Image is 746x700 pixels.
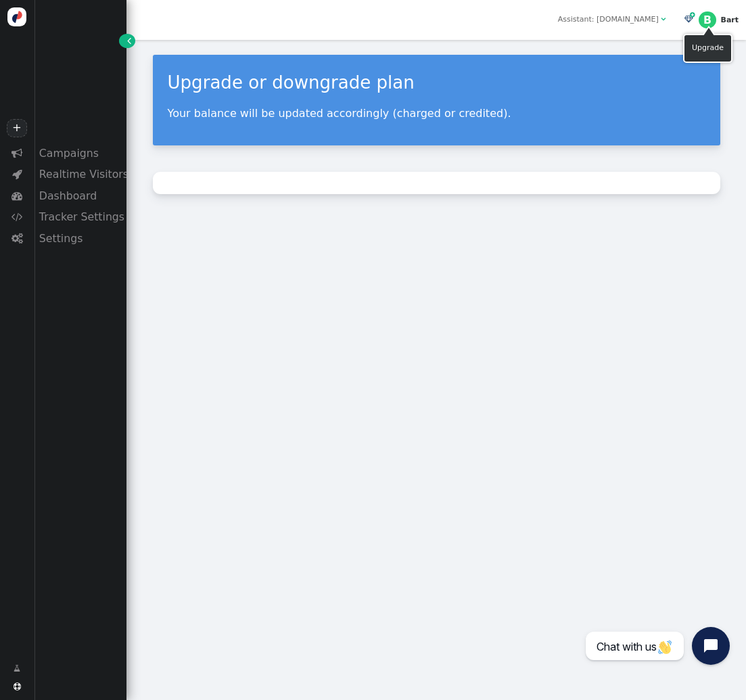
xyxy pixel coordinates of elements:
span:  [661,16,666,23]
span:  [684,16,693,23]
div: Dashboard [34,185,126,206]
span:  [127,35,131,46]
div: Realtime Visitors [34,164,126,185]
span:  [690,10,695,19]
div: Assistant: [DOMAIN_NAME] [558,14,659,26]
a:  [6,659,28,679]
a:  [119,34,135,48]
a:   [682,14,695,26]
div: Upgrade [692,43,724,54]
span:  [14,683,21,691]
span:  [11,212,23,222]
div: Upgrade or downgrade plan [168,70,705,96]
div: Tracker Settings [34,206,126,227]
div: Campaigns [34,143,126,164]
span:  [11,191,22,201]
span:  [11,233,23,243]
p: Your balance will be updated accordingly (charged or credited). [168,107,705,120]
div: Settings [34,228,126,249]
span:  [11,148,22,158]
span:  [14,663,20,675]
div: B [699,11,716,28]
span:  [12,169,22,179]
a: + [7,119,26,137]
div: Bart [721,16,739,24]
img: logo-icon.svg [7,7,26,26]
